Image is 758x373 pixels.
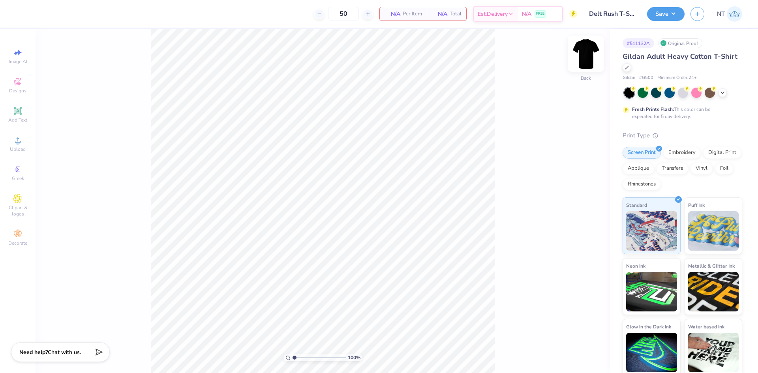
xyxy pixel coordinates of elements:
div: Vinyl [690,163,713,174]
div: Applique [623,163,654,174]
div: Back [581,75,591,82]
div: This color can be expedited for 5 day delivery. [632,106,729,120]
span: Decorate [8,240,27,246]
span: N/A [432,10,447,18]
input: – – [328,7,359,21]
img: Metallic & Glitter Ink [688,272,739,311]
span: N/A [385,10,400,18]
span: Image AI [9,58,27,65]
span: Minimum Order: 24 + [657,75,697,81]
button: Save [647,7,685,21]
img: Glow in the Dark Ink [626,333,677,372]
span: Metallic & Glitter Ink [688,262,735,270]
img: Nestor Talens [727,6,742,22]
span: FREE [536,11,544,17]
span: 100 % [348,354,360,361]
div: Foil [715,163,734,174]
span: Water based Ink [688,322,724,331]
div: Transfers [657,163,688,174]
span: Puff Ink [688,201,705,209]
span: Add Text [8,117,27,123]
div: Screen Print [623,147,661,159]
span: Per Item [403,10,422,18]
img: Water based Ink [688,333,739,372]
strong: Need help? [19,349,48,356]
span: Neon Ink [626,262,645,270]
span: Greek [12,175,24,182]
div: Embroidery [663,147,701,159]
div: Rhinestones [623,178,661,190]
div: Digital Print [703,147,741,159]
span: N/A [522,10,531,18]
span: Clipart & logos [4,204,32,217]
img: Back [570,38,602,69]
img: Neon Ink [626,272,677,311]
div: # 511132A [623,38,654,48]
span: Gildan [623,75,635,81]
span: Upload [10,146,26,152]
a: NT [717,6,742,22]
input: Untitled Design [583,6,641,22]
img: Puff Ink [688,211,739,251]
span: Glow in the Dark Ink [626,322,671,331]
div: Original Proof [658,38,702,48]
span: # G500 [639,75,653,81]
strong: Fresh Prints Flash: [632,106,674,112]
div: Print Type [623,131,742,140]
span: Designs [9,88,26,94]
span: Standard [626,201,647,209]
img: Standard [626,211,677,251]
span: Total [450,10,462,18]
span: Gildan Adult Heavy Cotton T-Shirt [623,52,737,61]
span: Est. Delivery [478,10,508,18]
span: NT [717,9,725,19]
span: Chat with us. [48,349,81,356]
